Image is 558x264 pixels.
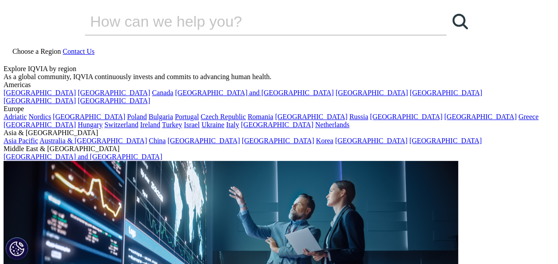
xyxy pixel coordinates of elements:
div: Explore IQVIA by region [4,65,554,73]
a: Poland [127,113,146,120]
a: [GEOGRAPHIC_DATA] [275,113,348,120]
a: [GEOGRAPHIC_DATA] [410,89,482,96]
a: Switzerland [104,121,138,128]
a: [GEOGRAPHIC_DATA] [336,89,408,96]
a: Greece [518,113,538,120]
a: Adriatic [4,113,27,120]
div: Americas [4,81,554,89]
a: [GEOGRAPHIC_DATA] [335,137,408,144]
a: Ukraine [202,121,225,128]
a: [GEOGRAPHIC_DATA] [241,121,313,128]
a: Australia & [GEOGRAPHIC_DATA] [40,137,147,144]
a: [GEOGRAPHIC_DATA] [78,97,150,104]
a: [GEOGRAPHIC_DATA] [4,89,76,96]
a: [GEOGRAPHIC_DATA] [444,113,517,120]
div: Asia & [GEOGRAPHIC_DATA] [4,129,554,137]
svg: Search [452,14,468,29]
a: Contact Us [63,48,95,55]
a: [GEOGRAPHIC_DATA] [409,137,482,144]
a: Czech Republic [201,113,246,120]
a: [GEOGRAPHIC_DATA] [370,113,442,120]
div: Europe [4,105,554,113]
a: Bulgaria [149,113,173,120]
button: Cookies Settings [6,237,28,260]
input: Search [85,8,421,35]
a: Ireland [140,121,160,128]
a: Canada [152,89,173,96]
a: Search [447,8,473,35]
a: Portugal [175,113,199,120]
a: [GEOGRAPHIC_DATA] and [GEOGRAPHIC_DATA] [4,153,162,160]
span: Choose a Region [12,48,61,55]
a: China [149,137,166,144]
a: Asia Pacific [4,137,38,144]
a: [GEOGRAPHIC_DATA] [4,121,76,128]
a: Russia [349,113,368,120]
a: Turkey [162,121,182,128]
a: Israel [184,121,200,128]
a: [GEOGRAPHIC_DATA] and [GEOGRAPHIC_DATA] [175,89,333,96]
a: Netherlands [315,121,349,128]
a: [GEOGRAPHIC_DATA] [4,97,76,104]
a: [GEOGRAPHIC_DATA] [167,137,240,144]
a: Romania [248,113,273,120]
a: [GEOGRAPHIC_DATA] [242,137,314,144]
a: Italy [226,121,239,128]
a: [GEOGRAPHIC_DATA] [53,113,125,120]
a: [GEOGRAPHIC_DATA] [78,89,150,96]
a: Hungary [78,121,103,128]
div: As a global community, IQVIA continuously invests and commits to advancing human health. [4,73,554,81]
a: Korea [316,137,333,144]
div: Middle East & [GEOGRAPHIC_DATA] [4,145,554,153]
a: Nordics [28,113,51,120]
